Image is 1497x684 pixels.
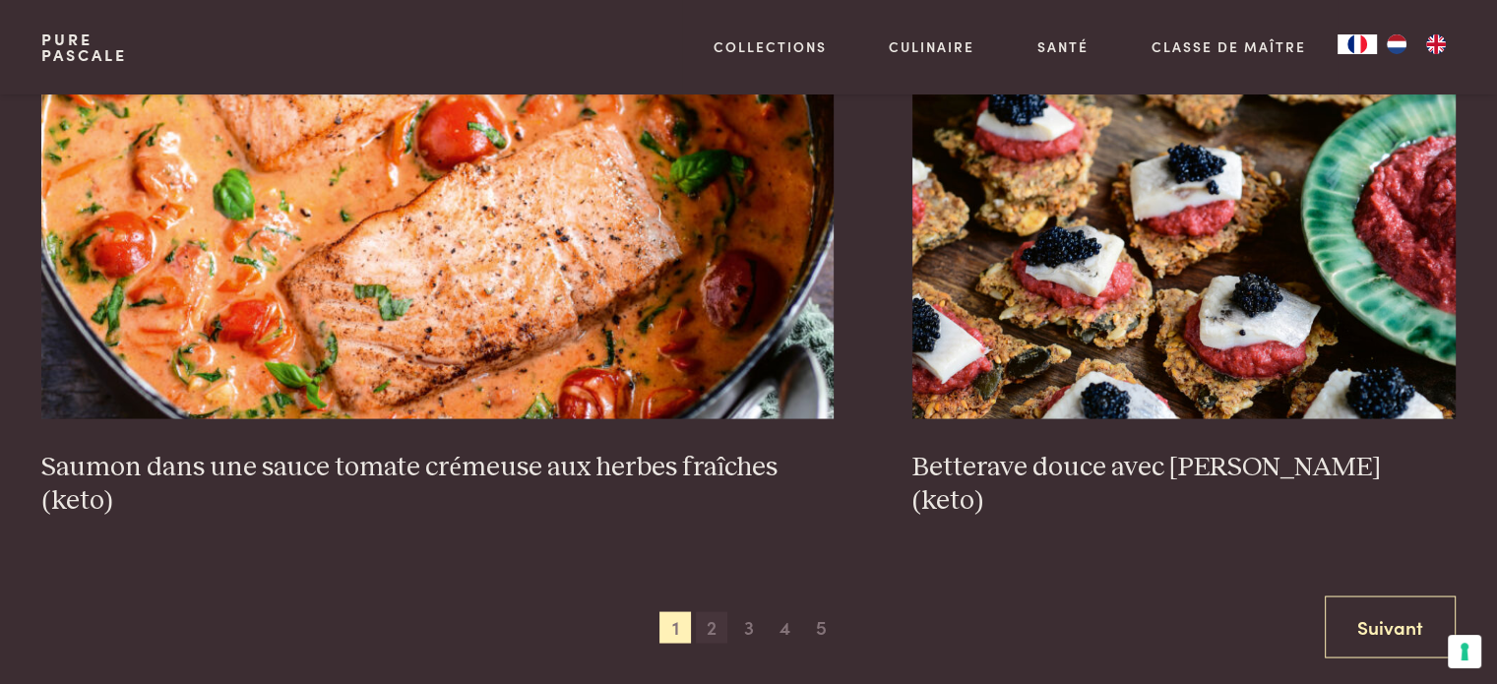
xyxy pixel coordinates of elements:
div: Language [1338,34,1377,54]
a: NL [1377,34,1416,54]
a: Collections [714,36,827,57]
img: Betterave douce avec hareng aigre (keto) [912,25,1456,418]
button: Vos préférences en matière de consentement pour les technologies de suivi [1448,635,1481,668]
a: PurePascale [41,31,127,63]
a: Santé [1037,36,1089,57]
a: FR [1338,34,1377,54]
a: Culinaire [889,36,974,57]
img: Saumon dans une sauce tomate crémeuse aux herbes fraîches (keto) [41,25,834,418]
span: 1 [659,611,691,643]
aside: Language selected: Français [1338,34,1456,54]
span: 4 [770,611,801,643]
span: 3 [733,611,765,643]
a: Betterave douce avec hareng aigre (keto) Betterave douce avec [PERSON_NAME] (keto) [912,25,1456,518]
a: Suivant [1325,595,1456,657]
h3: Saumon dans une sauce tomate crémeuse aux herbes fraîches (keto) [41,450,834,518]
span: 5 [806,611,838,643]
a: Classe de maître [1152,36,1306,57]
a: EN [1416,34,1456,54]
span: 2 [696,611,727,643]
a: Saumon dans une sauce tomate crémeuse aux herbes fraîches (keto) Saumon dans une sauce tomate cré... [41,25,834,518]
ul: Language list [1377,34,1456,54]
h3: Betterave douce avec [PERSON_NAME] (keto) [912,450,1456,518]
